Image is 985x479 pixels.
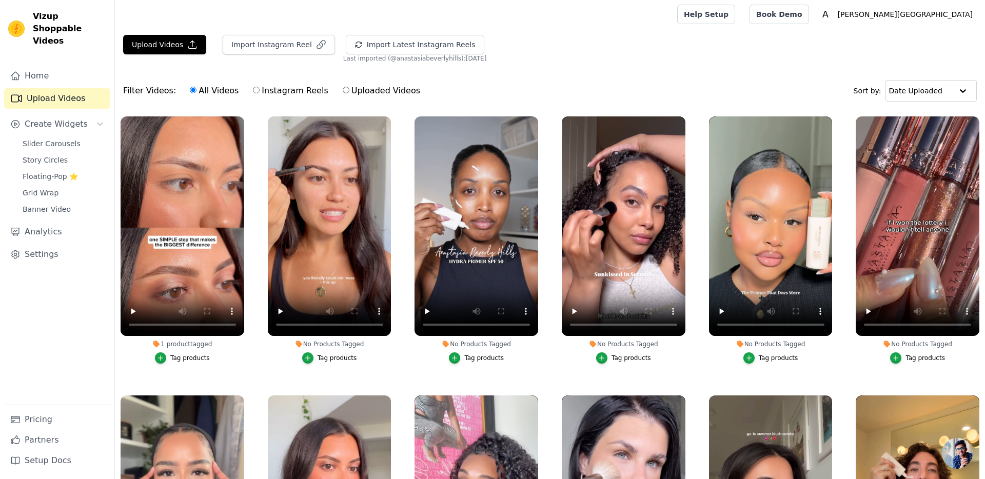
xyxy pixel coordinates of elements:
[759,354,798,362] div: Tag products
[449,352,504,364] button: Tag products
[905,354,945,362] div: Tag products
[596,352,651,364] button: Tag products
[8,21,25,37] img: Vizup
[16,186,110,200] a: Grid Wrap
[4,222,110,242] a: Analytics
[223,35,335,54] button: Import Instagram Reel
[23,155,68,165] span: Story Circles
[23,204,71,214] span: Banner Video
[121,340,244,348] div: 1 product tagged
[942,438,973,469] a: Open chat
[822,9,829,19] text: A
[123,79,426,103] div: Filter Videos:
[4,450,110,471] a: Setup Docs
[189,84,239,97] label: All Videos
[464,354,504,362] div: Tag products
[23,138,81,149] span: Slider Carousels
[170,354,210,362] div: Tag products
[677,5,735,24] a: Help Setup
[562,340,685,348] div: No Products Tagged
[342,84,421,97] label: Uploaded Videos
[4,430,110,450] a: Partners
[4,114,110,134] button: Create Widgets
[856,340,979,348] div: No Products Tagged
[253,87,260,93] input: Instagram Reels
[854,80,977,102] div: Sort by:
[4,88,110,109] a: Upload Videos
[890,352,945,364] button: Tag products
[268,340,391,348] div: No Products Tagged
[343,54,487,63] span: Last imported (@ anastasiabeverlyhills ): [DATE]
[709,340,833,348] div: No Products Tagged
[612,354,651,362] div: Tag products
[743,352,798,364] button: Tag products
[817,5,977,24] button: A [PERSON_NAME][GEOGRAPHIC_DATA]
[750,5,809,24] a: Book Demo
[346,35,484,54] button: Import Latest Instagram Reels
[343,87,349,93] input: Uploaded Videos
[252,84,328,97] label: Instagram Reels
[16,202,110,216] a: Banner Video
[302,352,357,364] button: Tag products
[25,118,88,130] span: Create Widgets
[4,409,110,430] a: Pricing
[16,153,110,167] a: Story Circles
[190,87,196,93] input: All Videos
[318,354,357,362] div: Tag products
[415,340,538,348] div: No Products Tagged
[16,136,110,151] a: Slider Carousels
[123,35,206,54] button: Upload Videos
[834,5,977,24] p: [PERSON_NAME][GEOGRAPHIC_DATA]
[23,171,78,182] span: Floating-Pop ⭐
[33,10,106,47] span: Vizup Shoppable Videos
[16,169,110,184] a: Floating-Pop ⭐
[4,244,110,265] a: Settings
[155,352,210,364] button: Tag products
[23,188,58,198] span: Grid Wrap
[4,66,110,86] a: Home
